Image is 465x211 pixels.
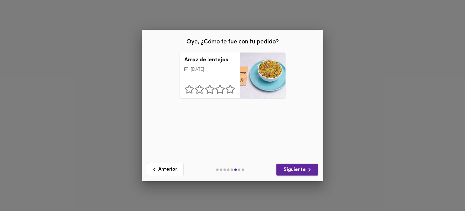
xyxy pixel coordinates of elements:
[281,166,313,174] span: Siguiente
[147,163,183,176] button: Anterior
[151,166,180,173] span: Anterior
[276,164,318,175] button: Siguiente
[184,66,235,73] p: [DATE]
[184,57,235,63] h3: Arroz de lentejas
[186,39,279,45] span: Oye, ¿Cómo te fue con tu pedido?
[240,53,285,98] div: Arroz de lentejas
[430,176,459,205] iframe: Messagebird Livechat Widget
